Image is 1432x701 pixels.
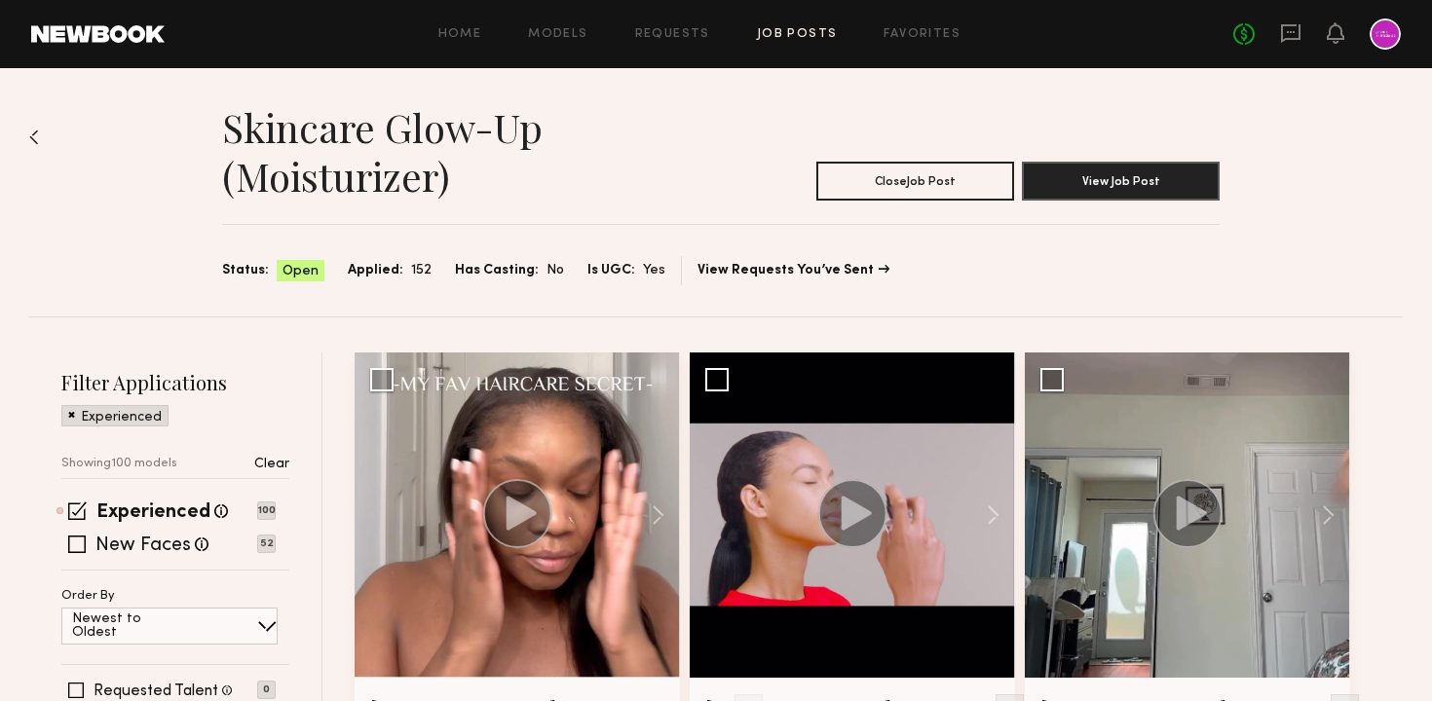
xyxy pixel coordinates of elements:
[643,260,665,281] span: Yes
[72,612,188,640] p: Newest to Oldest
[95,536,191,556] label: New Faces
[697,264,889,277] a: View Requests You’ve Sent
[438,28,482,41] a: Home
[61,369,289,395] h2: Filter Applications
[528,28,587,41] a: Models
[61,458,177,470] p: Showing 100 models
[283,262,319,281] span: Open
[222,103,721,201] h1: Skincare Glow-Up (Moisturizer)
[348,260,403,281] span: Applied:
[1022,162,1220,201] button: View Job Post
[96,503,210,523] label: Experienced
[94,683,218,699] label: Requested Talent
[257,535,276,553] p: 52
[757,28,838,41] a: Job Posts
[587,260,635,281] span: Is UGC:
[411,260,432,281] span: 152
[254,458,289,471] p: Clear
[635,28,710,41] a: Requests
[29,129,39,145] img: Back to previous page
[257,681,276,699] p: 0
[257,501,276,520] p: 100
[455,260,539,281] span: Has Casting:
[816,162,1014,201] button: CloseJob Post
[222,260,269,281] span: Status:
[81,411,162,424] p: Experienced
[61,590,115,603] p: Order By
[546,260,564,281] span: No
[884,28,961,41] a: Favorites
